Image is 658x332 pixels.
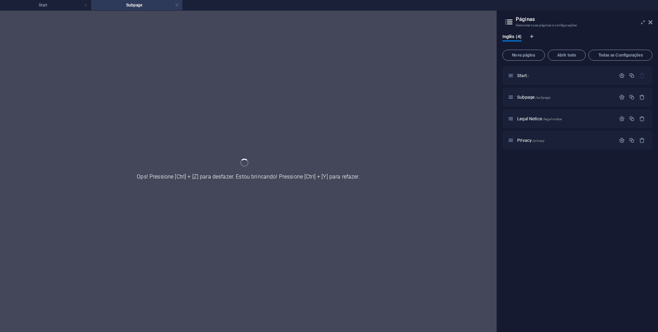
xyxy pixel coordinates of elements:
span: /legal-notice [543,117,562,121]
span: Legal Notice [517,116,562,121]
div: Configurações [619,73,625,78]
span: Nova página [505,53,542,57]
span: /privacy [532,139,545,143]
span: Inglês (4) [502,33,522,42]
h3: Gerenciar suas páginas e configurações [516,22,639,28]
div: Configurações [619,94,625,100]
div: Remover [639,116,645,122]
span: Clique para abrir a página [517,138,545,143]
div: A página inicial não pode ser excluída [639,73,645,78]
h4: Subpage [91,1,182,9]
div: Configurações [619,137,625,143]
div: Remover [639,94,645,100]
span: Subpage [517,95,550,100]
div: Guia de Idiomas [502,34,653,47]
div: Duplicar [629,137,635,143]
button: Todas as Configurações [588,50,653,61]
div: Remover [639,137,645,143]
button: Nova página [502,50,545,61]
div: Legal Notice/legal-notice [515,116,616,121]
span: Todas as Configurações [592,53,649,57]
span: Clique para abrir a página [517,73,529,78]
h2: Páginas [516,16,653,22]
div: Duplicar [629,73,635,78]
span: / [527,74,529,78]
span: /subpage [535,96,550,99]
div: Duplicar [629,116,635,122]
div: Start/ [515,73,616,78]
div: Privacy/privacy [515,138,616,143]
div: Configurações [619,116,625,122]
button: Abrir tudo [548,50,586,61]
div: Subpage/subpage [515,95,616,99]
span: Abrir tudo [551,53,583,57]
div: Duplicar [629,94,635,100]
